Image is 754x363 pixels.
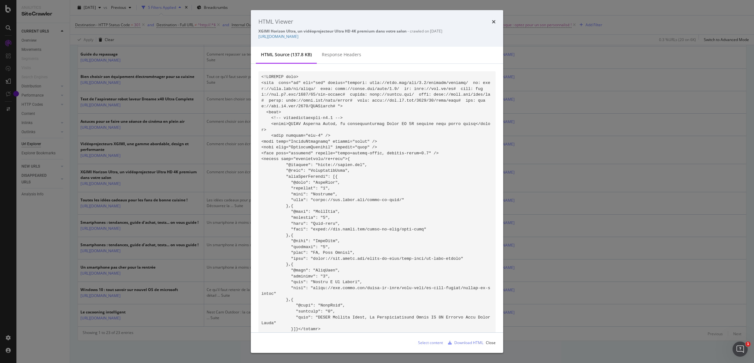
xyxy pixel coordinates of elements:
[745,342,751,347] span: 1
[251,10,503,353] div: modal
[733,342,748,357] iframe: Intercom live chat
[418,340,443,345] div: Select content
[258,18,293,26] div: HTML Viewer
[258,28,496,34] div: - crawled on [DATE]
[454,340,483,345] div: Download HTML
[258,34,298,39] a: [URL][DOMAIN_NAME]
[322,51,361,58] div: Response Headers
[492,18,496,26] div: times
[445,338,483,348] button: Download HTML
[261,51,312,58] div: HTML source (137.8 KB)
[486,340,496,345] div: Close
[486,338,496,348] button: Close
[258,28,407,34] strong: XGIMI Horizon Ultra, un vidéoprojecteur Ultra HD 4K premium dans votre salon
[413,338,443,348] button: Select content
